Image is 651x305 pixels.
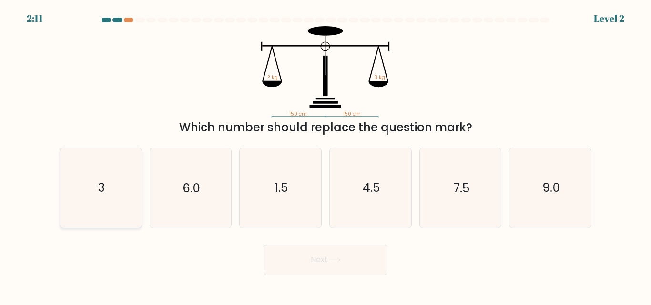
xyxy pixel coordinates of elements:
text: 7.5 [453,180,469,197]
text: 4.5 [363,180,380,197]
tspan: ? kg [268,74,278,81]
div: 2:11 [27,11,43,26]
text: 3 [98,180,105,197]
text: 6.0 [183,180,200,197]
tspan: 150 cm [343,110,361,118]
tspan: 150 cm [290,110,307,118]
div: Which number should replace the question mark? [65,119,586,136]
tspan: 3 kg [374,74,385,81]
text: 1.5 [275,180,288,197]
div: Level 2 [594,11,624,26]
button: Next [264,245,387,275]
text: 9.0 [542,180,560,197]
